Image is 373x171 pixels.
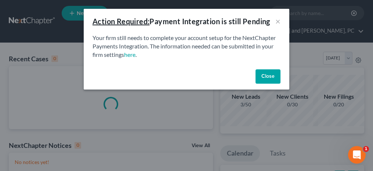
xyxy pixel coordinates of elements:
iframe: Intercom live chat [348,146,366,164]
p: Your firm still needs to complete your account setup for the NextChapter Payments Integration. Th... [93,34,280,59]
a: here [124,51,135,58]
u: Action Required: [93,17,149,26]
button: Close [256,69,280,84]
span: 1 [363,146,369,152]
div: Payment Integration is still Pending [93,16,270,26]
button: × [275,17,280,26]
